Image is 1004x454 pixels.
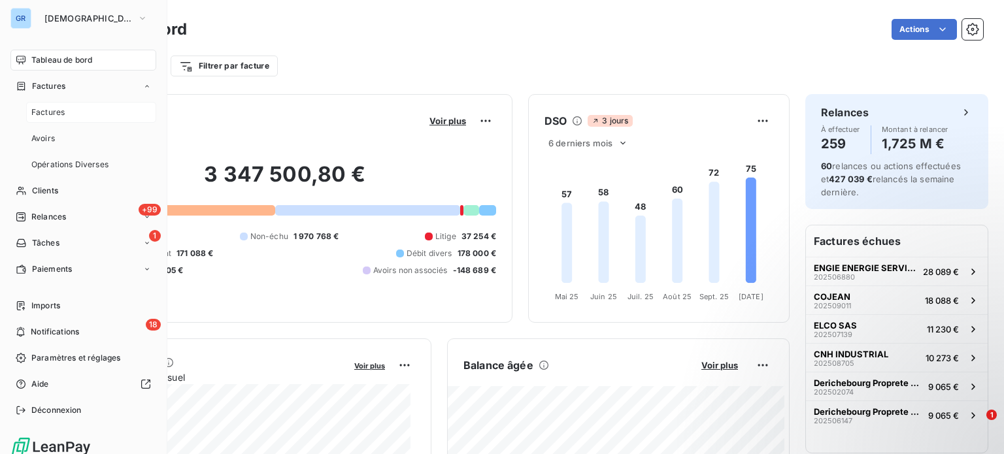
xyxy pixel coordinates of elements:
span: Notifications [31,326,79,338]
span: Montant à relancer [882,125,948,133]
span: ELCO SAS [814,320,857,331]
span: Imports [31,300,60,312]
span: Avoirs non associés [373,265,448,276]
h4: 1,725 M € [882,133,948,154]
span: Non-échu [250,231,288,242]
span: Tâches [32,237,59,249]
h4: 259 [821,133,860,154]
span: [DEMOGRAPHIC_DATA] [44,13,132,24]
span: 171 088 € [176,248,213,259]
button: Voir plus [426,115,470,127]
span: Voir plus [429,116,466,126]
span: Aide [31,378,49,390]
span: 3 jours [588,115,632,127]
tspan: [DATE] [739,292,763,301]
div: GR [10,8,31,29]
span: Paramètres et réglages [31,352,120,364]
span: 202506880 [814,273,855,281]
h2: 3 347 500,80 € [74,161,496,201]
iframe: Intercom live chat [960,410,991,441]
span: Débit divers [407,248,452,259]
span: 202506147 [814,417,852,425]
span: 11 230 € [927,324,959,334]
span: Chiffre d'affaires mensuel [74,370,345,384]
h6: Factures échues [806,225,988,257]
span: 18 088 € [925,295,959,306]
button: Voir plus [350,359,389,371]
tspan: Sept. 25 [699,292,729,301]
span: 202509011 [814,302,851,310]
a: Aide [10,374,156,395]
span: Factures [32,80,65,92]
span: Voir plus [354,361,385,370]
button: Voir plus [697,359,742,371]
span: COJEAN [814,291,850,302]
span: 6 derniers mois [548,138,612,148]
button: COJEAN20250901118 088 € [806,285,988,314]
iframe: Intercom notifications message [743,327,1004,419]
tspan: Juin 25 [590,292,617,301]
span: À effectuer [821,125,860,133]
h6: Relances [821,105,869,120]
span: -148 689 € [453,265,497,276]
span: 18 [146,319,161,331]
span: relances ou actions effectuées et relancés la semaine dernière. [821,161,961,197]
span: 1 970 768 € [293,231,339,242]
span: 37 254 € [461,231,496,242]
button: ELCO SAS20250713911 230 € [806,314,988,343]
span: Litige [435,231,456,242]
span: 427 039 € [829,174,872,184]
span: Avoirs [31,133,55,144]
span: Tableau de bord [31,54,92,66]
tspan: Mai 25 [555,292,579,301]
span: Factures [31,106,65,118]
span: 178 000 € [458,248,496,259]
tspan: Juil. 25 [627,292,654,301]
span: Relances [31,211,66,223]
span: 1 [986,410,997,420]
span: Clients [32,185,58,197]
span: 28 089 € [923,267,959,277]
span: Paiements [32,263,72,275]
span: Déconnexion [31,404,82,416]
button: ENGIE ENERGIE SERVICES20250688028 089 € [806,257,988,285]
h6: DSO [544,113,567,129]
span: Voir plus [701,360,738,370]
button: Filtrer par facture [171,56,278,76]
span: 1 [149,230,161,242]
h6: Balance âgée [463,357,533,373]
span: 60 [821,161,832,171]
button: Actions [892,19,957,40]
span: ENGIE ENERGIE SERVICES [814,263,918,273]
tspan: Août 25 [663,292,692,301]
span: +99 [139,204,161,216]
span: Opérations Diverses [31,159,109,170]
